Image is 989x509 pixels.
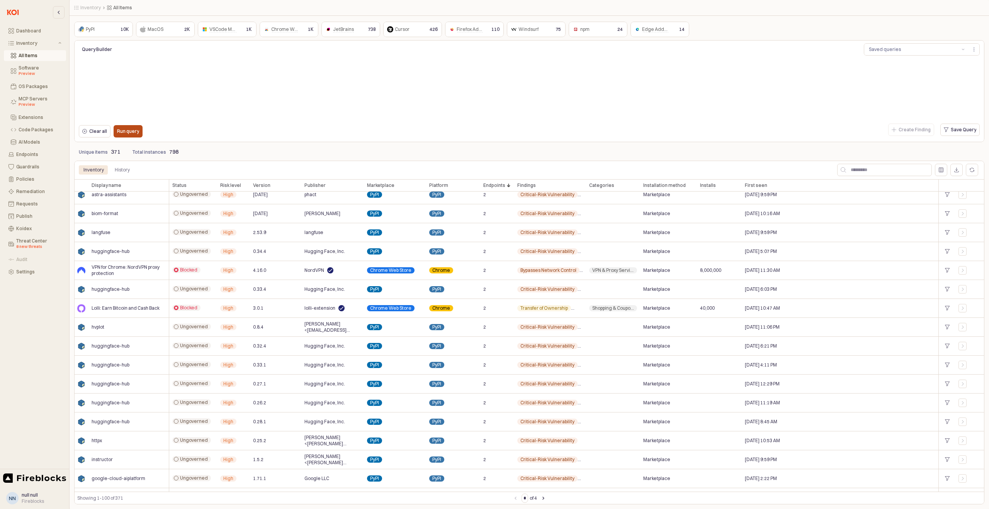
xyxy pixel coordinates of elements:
span: Critical-Risk Vulnerability [520,248,574,254]
div: + [942,398,952,408]
span: httpx [92,438,102,444]
span: [DATE] 4:11 PM [745,362,777,368]
span: Marketplace [643,229,670,236]
span: High-Risk Vulnerability [582,248,631,254]
span: huggingface-hub [92,343,129,349]
span: astra-assistants [92,192,126,198]
div: Publish [16,214,61,219]
span: Edge Add-ons [642,26,674,32]
span: 0.8.4 [253,324,263,330]
span: High-Risk Vulnerability [582,210,631,217]
span: High-Risk Vulnerability [582,192,631,198]
button: All Items [4,50,66,61]
span: Hugging Face, Inc. [304,343,345,349]
div: Inventory [16,41,57,46]
span: Ungoverned [180,437,208,443]
span: 8,000,000 [700,267,721,273]
span: PyPI [370,324,379,330]
div: Requests [16,201,61,207]
span: High [223,438,233,444]
div: Cursor [395,25,410,33]
span: PyPI [370,381,379,387]
span: huggingface-hub [92,381,129,387]
span: 0.32.4 [253,343,266,349]
span: Ungoverned [180,229,208,235]
p: Query Builder [82,46,182,53]
span: phact [304,192,316,198]
span: Marketplace [643,286,670,292]
div: Cursor426 [383,22,442,37]
span: Installation method [643,182,686,188]
span: Ungoverned [180,343,208,349]
span: 2 [483,419,486,425]
span: Hugging Face, Inc. [304,400,345,406]
span: High-Risk Vulnerability [582,286,631,292]
span: huggingface-hub [92,400,129,406]
span: Marketplace [643,192,670,198]
span: [DATE] 12:29 PM [745,381,780,387]
span: Marketplace [643,438,670,444]
span: Bypasses Network Control [520,267,576,273]
p: Run query [117,128,139,134]
span: Risk level [220,182,241,188]
span: 0.34.4 [253,248,266,254]
div: 8 new threats [16,244,61,250]
span: Critical-Risk Vulnerability [520,343,574,349]
div: + [942,209,952,219]
span: Blocked [180,267,197,273]
div: + [942,417,952,427]
div: npm24 [569,22,627,37]
span: High-Risk Vulnerability [582,362,631,368]
span: 0.33.1 [253,362,266,368]
span: [PERSON_NAME] [304,210,340,217]
p: 10K [121,26,129,33]
span: 4.16.0 [253,267,266,273]
span: JetBrains [333,26,354,32]
div: All Items [19,53,61,58]
span: PyPI [370,438,379,444]
span: NordVPN [304,267,324,273]
span: langfuse [92,229,110,236]
div: + [942,246,952,256]
span: [DATE] 11:30 AM [745,267,780,273]
p: Total instances [133,149,166,156]
span: Categories [589,182,614,188]
div: Inventory [83,165,104,175]
span: Marketplace [643,343,670,349]
span: PyPI [432,400,441,406]
div: + [942,322,952,332]
span: High-Risk Vulnerability [582,419,631,425]
span: Endpoints [483,182,505,188]
span: High-Risk Vulnerability [582,229,631,236]
span: High [223,419,233,425]
button: Publish [4,211,66,222]
span: Findings [517,182,536,188]
label: of 4 [530,494,537,502]
div: Inventory [79,165,109,175]
span: Ungoverned [180,399,208,406]
span: PyPI [370,286,379,292]
div: VSCode Marketplace1K [198,22,257,37]
span: High [223,286,233,292]
span: Firefox Add-ons [457,26,491,32]
div: PyPI [86,25,95,33]
span: huggingface-hub [92,286,129,292]
span: [DATE] 8:45 AM [745,419,777,425]
span: [DATE] 10:16 AM [745,210,780,217]
div: Threat Center [16,238,61,250]
span: Critical-Risk Vulnerability [520,438,574,444]
button: AI Models [4,137,66,148]
div: Edge Add-ons14 [630,22,689,37]
span: Lolli: Earn Bitcoin and Cash Back [92,305,160,311]
span: High [223,381,233,387]
div: MacOS [148,25,163,33]
span: [DATE] 9:59 PM [745,192,777,198]
span: High-Risk Vulnerability [582,400,631,406]
span: Shopping & Coupons [592,305,634,311]
p: 75 [556,26,561,33]
span: Critical-Risk Vulnerability [520,324,574,330]
button: Dashboard [4,25,66,36]
span: Broad Host Permissions [576,305,627,311]
nav: Breadcrumbs [74,5,681,11]
span: PyPI [370,248,379,254]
